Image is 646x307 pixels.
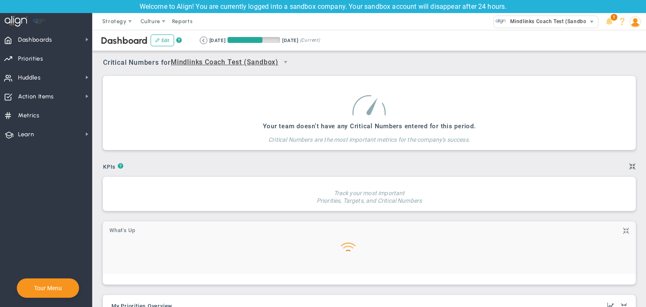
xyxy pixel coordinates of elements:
[171,57,278,68] span: Mindlinks Coach Test (Sandbox)
[263,130,476,143] h4: Critical Numbers are the most important metrics for the company's success.
[282,37,298,44] div: [DATE]
[18,126,34,143] span: Learn
[603,13,616,30] li: Announcements
[317,183,422,204] h4: Track your most important Priorities, Targets, and Critical Numbers
[18,107,40,124] span: Metrics
[263,122,476,130] h3: Your team doesn't have any Critical Numbers entered for this period.
[228,37,280,43] div: Period Progress: 66% Day 60 of 90 with 30 remaining.
[209,37,225,44] div: [DATE]
[18,50,43,68] span: Priorities
[18,69,41,87] span: Huddles
[18,88,54,106] span: Action Items
[278,55,293,69] span: select
[101,35,148,46] span: Dashboard
[586,16,598,28] span: select
[140,18,160,24] span: Culture
[611,14,617,21] span: 1
[32,284,64,292] button: Tour Menu
[630,16,641,27] img: 207983.Person.photo
[300,37,320,44] span: (Current)
[103,164,118,170] span: KPIs
[200,37,207,44] button: Go to previous period
[616,13,629,30] li: Help & Frequently Asked Questions (FAQ)
[102,18,127,24] span: Strategy
[103,55,295,71] span: Critical Numbers for
[168,13,197,30] span: Reports
[495,16,506,26] img: 33500.Company.photo
[18,31,52,49] span: Dashboards
[506,16,591,27] span: Mindlinks Coach Test (Sandbox)
[151,34,174,46] button: Edit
